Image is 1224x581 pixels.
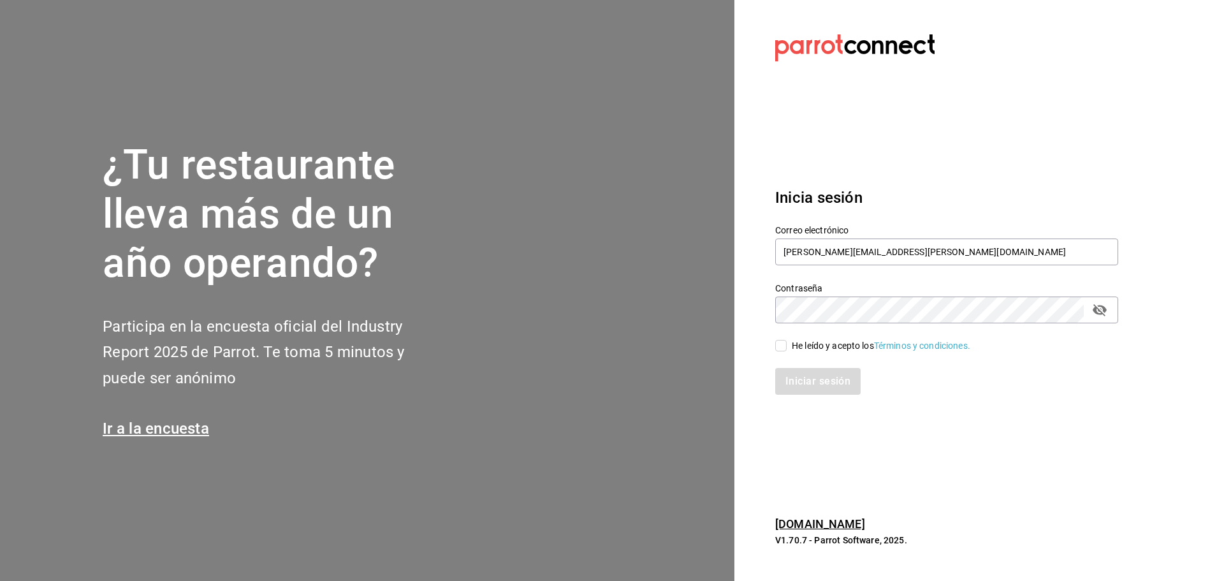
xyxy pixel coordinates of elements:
a: Ir a la encuesta [103,420,209,438]
a: Términos y condiciones. [874,341,970,351]
button: passwordField [1089,299,1111,321]
h2: Participa en la encuesta oficial del Industry Report 2025 de Parrot. Te toma 5 minutos y puede se... [103,314,447,392]
a: [DOMAIN_NAME] [775,517,865,531]
label: Contraseña [775,284,1118,293]
div: He leído y acepto los [792,339,970,353]
h3: Inicia sesión [775,186,1118,209]
input: Ingresa tu correo electrónico [775,239,1118,265]
label: Correo electrónico [775,226,1118,235]
h1: ¿Tu restaurante lleva más de un año operando? [103,141,447,288]
p: V1.70.7 - Parrot Software, 2025. [775,534,1118,547]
